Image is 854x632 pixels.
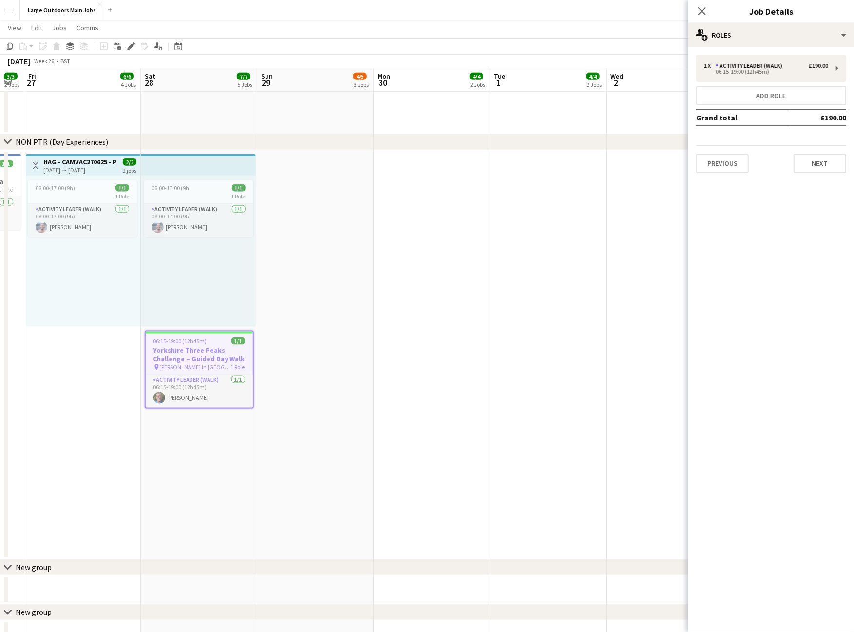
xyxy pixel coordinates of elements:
[376,77,390,88] span: 30
[120,73,134,80] span: 6/6
[493,77,505,88] span: 1
[794,154,846,173] button: Next
[688,23,854,47] div: Roles
[28,72,36,80] span: Fri
[4,73,18,80] span: 3/3
[609,77,623,88] span: 2
[73,21,102,34] a: Comms
[27,21,46,34] a: Edit
[32,58,57,65] span: Week 26
[27,77,36,88] span: 27
[610,72,623,80] span: Wed
[470,73,483,80] span: 4/4
[146,346,253,363] h3: Yorkshire Three Peaks Challenge – Guided Day Walk
[354,81,369,88] div: 3 Jobs
[60,58,70,65] div: BST
[231,193,246,200] span: 1 Role
[260,77,273,88] span: 29
[232,184,246,192] span: 1/1
[76,23,98,32] span: Comms
[716,62,786,69] div: Activity Leader (Walk)
[231,363,245,371] span: 1 Role
[494,72,505,80] span: Tue
[704,69,828,74] div: 06:15-19:00 (12h45m)
[43,166,116,174] div: [DATE] → [DATE]
[788,110,846,125] td: £190.00
[353,73,367,80] span: 4/5
[115,193,129,200] span: 1 Role
[696,86,846,105] button: Add role
[121,81,136,88] div: 4 Jobs
[123,158,136,166] span: 2/2
[4,81,19,88] div: 2 Jobs
[696,110,788,125] td: Grand total
[704,62,716,69] div: 1 x
[4,21,25,34] a: View
[153,337,207,345] span: 06:15-19:00 (12h45m)
[28,204,137,237] app-card-role: Activity Leader (Walk)1/108:00-17:00 (9h)[PERSON_NAME]
[48,21,71,34] a: Jobs
[16,563,52,573] div: New group
[16,608,52,617] div: New group
[146,375,253,408] app-card-role: Activity Leader (Walk)1/106:15-19:00 (12h45m)[PERSON_NAME]
[145,72,155,80] span: Sat
[470,81,485,88] div: 2 Jobs
[809,62,828,69] div: £190.00
[587,81,602,88] div: 2 Jobs
[123,166,136,174] div: 2 jobs
[8,57,30,66] div: [DATE]
[144,180,253,237] app-job-card: 08:00-17:00 (9h)1/11 RoleActivity Leader (Walk)1/108:00-17:00 (9h)[PERSON_NAME]
[52,23,67,32] span: Jobs
[688,5,854,18] h3: Job Details
[145,331,254,409] app-job-card: 06:15-19:00 (12h45m)1/1Yorkshire Three Peaks Challenge – Guided Day Walk [PERSON_NAME] in [GEOGRA...
[696,154,749,173] button: Previous
[378,72,390,80] span: Mon
[261,72,273,80] span: Sun
[16,137,108,147] div: NON PTR (Day Experiences)
[231,337,245,345] span: 1/1
[144,204,253,237] app-card-role: Activity Leader (Walk)1/108:00-17:00 (9h)[PERSON_NAME]
[586,73,600,80] span: 4/4
[20,0,104,20] button: Large Outdoors Main Jobs
[43,158,116,166] h3: HAG - CAMVAC270625 - Peak District Day Walks
[36,184,75,192] span: 08:00-17:00 (9h)
[8,23,21,32] span: View
[28,180,137,237] app-job-card: 08:00-17:00 (9h)1/11 RoleActivity Leader (Walk)1/108:00-17:00 (9h)[PERSON_NAME]
[143,77,155,88] span: 28
[237,73,250,80] span: 7/7
[237,81,252,88] div: 5 Jobs
[152,184,191,192] span: 08:00-17:00 (9h)
[31,23,42,32] span: Edit
[115,184,129,192] span: 1/1
[160,363,231,371] span: [PERSON_NAME] in [GEOGRAPHIC_DATA]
